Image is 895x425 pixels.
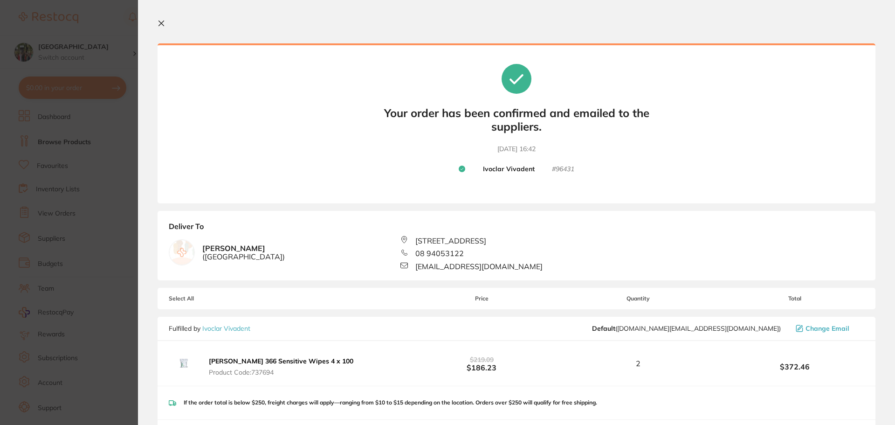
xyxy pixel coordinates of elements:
span: orders.au@ivoclar.com [592,325,781,332]
p: If the order total is below $250, freight charges will apply—ranging from $10 to $15 depending on... [184,399,597,406]
span: Price [412,295,551,302]
span: Total [725,295,864,302]
span: ( [GEOGRAPHIC_DATA] ) [202,252,285,261]
span: [EMAIL_ADDRESS][DOMAIN_NAME] [415,262,543,271]
span: Quantity [551,295,725,302]
small: # 96431 [552,165,574,174]
span: 08 94053122 [415,249,464,258]
span: $219.09 [470,355,494,364]
a: Ivoclar Vivadent [202,324,250,333]
b: [PERSON_NAME] [202,244,285,261]
b: Deliver To [169,222,864,236]
img: empty.jpg [169,240,194,265]
span: Select All [169,295,262,302]
img: YTIzdnNhYQ [169,348,199,378]
span: Change Email [805,325,849,332]
button: Change Email [793,324,864,333]
b: [PERSON_NAME] 366 Sensitive Wipes 4 x 100 [209,357,353,365]
button: [PERSON_NAME] 366 Sensitive Wipes 4 x 100 Product Code:737694 [206,357,356,376]
b: Ivoclar Vivadent [483,165,535,174]
b: Default [592,324,615,333]
span: Product Code: 737694 [209,369,353,376]
p: Fulfilled by [169,325,250,332]
span: 2 [636,359,640,368]
b: Your order has been confirmed and emailed to the suppliers. [377,106,656,133]
b: $372.46 [725,362,864,371]
b: $186.23 [412,355,551,372]
span: [STREET_ADDRESS] [415,237,486,245]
